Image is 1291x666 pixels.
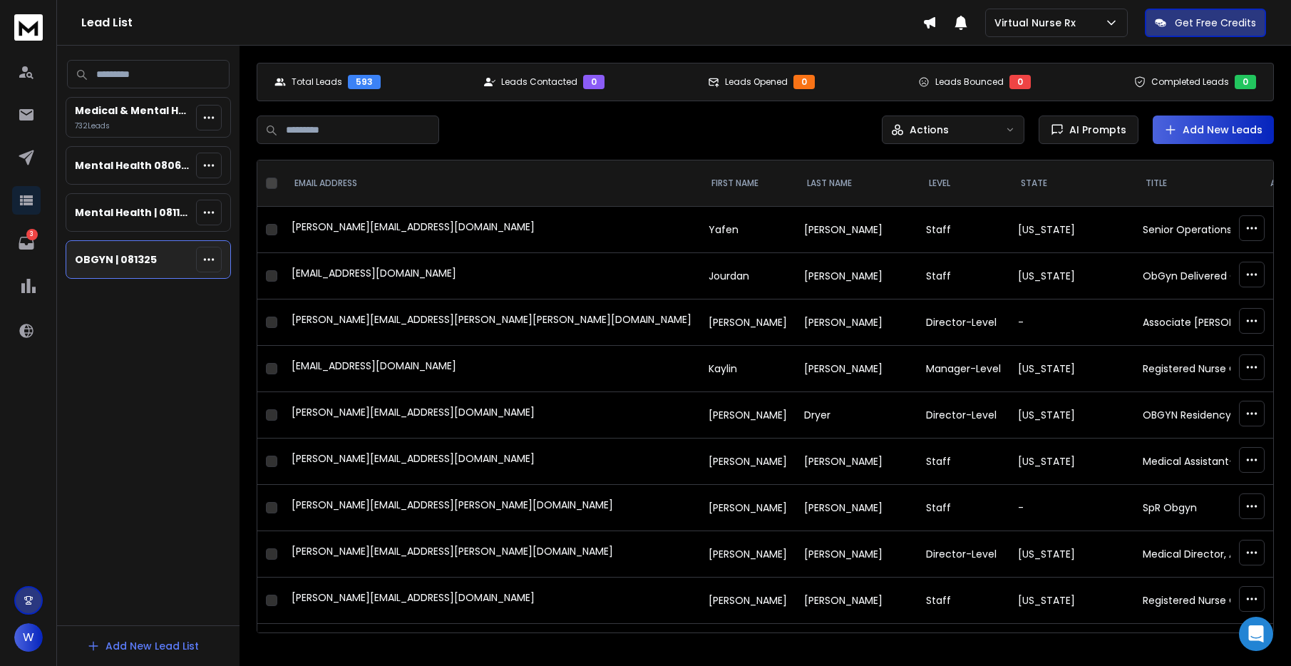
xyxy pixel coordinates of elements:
td: [PERSON_NAME] [700,531,796,578]
td: Director-Level [917,392,1009,439]
div: [PERSON_NAME][EMAIL_ADDRESS][DOMAIN_NAME] [292,451,691,471]
td: Registered Nurse Care Manager, Obgyn [1134,346,1259,392]
td: Dryer [796,392,917,439]
td: [PERSON_NAME] [796,253,917,299]
td: Medical Assistant- OBGYN [1134,439,1259,485]
a: 3 [12,229,41,257]
td: [US_STATE] [1009,392,1134,439]
div: [PERSON_NAME][EMAIL_ADDRESS][DOMAIN_NAME] [292,590,691,610]
div: [PERSON_NAME][EMAIL_ADDRESS][PERSON_NAME][DOMAIN_NAME] [292,544,691,564]
p: Leads Opened [725,76,788,88]
td: [US_STATE] [1009,346,1134,392]
td: [PERSON_NAME] [796,346,917,392]
td: Yafen [700,207,796,253]
p: OBGYN | 081325 [75,252,157,267]
div: Open Intercom Messenger [1239,617,1273,651]
button: AI Prompts [1039,116,1138,144]
td: Associate [PERSON_NAME] Global Affairs, Director Global Health Research, Professor OBGYN [1134,299,1259,346]
td: [PERSON_NAME] [700,578,796,624]
td: [US_STATE] [1009,439,1134,485]
td: [US_STATE] [1009,253,1134,299]
span: AI Prompts [1064,123,1126,137]
div: [PERSON_NAME][EMAIL_ADDRESS][PERSON_NAME][DOMAIN_NAME] [292,498,691,518]
p: Leads Bounced [935,76,1004,88]
p: Total Leads [292,76,342,88]
th: level [917,160,1009,207]
div: 0 [793,75,815,89]
td: [PERSON_NAME] [700,485,796,531]
th: FIRST NAME [700,160,796,207]
p: 732 Lead s [75,121,190,131]
button: W [14,623,43,652]
td: - [1009,299,1134,346]
div: 0 [583,75,605,89]
td: [US_STATE] [1009,207,1134,253]
div: 0 [1235,75,1256,89]
button: Add New Leads [1153,116,1274,144]
p: Completed Leads [1151,76,1229,88]
td: Kaylin [700,346,796,392]
td: [PERSON_NAME] [796,531,917,578]
td: [PERSON_NAME] [796,439,917,485]
td: ObGyn Delivered QI/Research Chair [1134,253,1259,299]
a: Add New Leads [1164,123,1262,137]
div: [PERSON_NAME][EMAIL_ADDRESS][PERSON_NAME][PERSON_NAME][DOMAIN_NAME] [292,312,691,332]
td: [US_STATE] [1009,578,1134,624]
td: Staff [917,439,1009,485]
td: Manager-Level [917,346,1009,392]
p: Leads Contacted [501,76,577,88]
p: Virtual Nurse Rx [994,16,1081,30]
img: logo [14,14,43,41]
td: [PERSON_NAME] [796,578,917,624]
td: [PERSON_NAME] [700,392,796,439]
td: Director-Level [917,531,1009,578]
p: Mental Health 08062025 [75,158,190,173]
td: [PERSON_NAME] [796,207,917,253]
td: OBGYN Residency Associate Program Director [1134,392,1259,439]
td: Director-Level [917,299,1009,346]
p: 3 [26,229,38,240]
td: Medical Director, Ambulatory ObGyn and Addiction Medicine [1134,531,1259,578]
td: [PERSON_NAME] [796,485,917,531]
td: [PERSON_NAME] [700,439,796,485]
td: Senior Operations Administrator, Department of OBGYN [1134,207,1259,253]
th: title [1134,160,1259,207]
p: Get Free Credits [1175,16,1256,30]
td: SpR Obgyn [1134,485,1259,531]
p: Medical & Mental Health Practices [75,103,190,118]
p: Actions [910,123,949,137]
button: Get Free Credits [1145,9,1266,37]
div: [EMAIL_ADDRESS][DOMAIN_NAME] [292,266,691,286]
td: Staff [917,207,1009,253]
div: [PERSON_NAME][EMAIL_ADDRESS][DOMAIN_NAME] [292,405,691,425]
td: Registered Nurse OBGYN [1134,578,1259,624]
td: [PERSON_NAME] [796,299,917,346]
td: [PERSON_NAME] [700,299,796,346]
td: Staff [917,485,1009,531]
th: state [1009,160,1134,207]
td: Staff [917,578,1009,624]
div: [PERSON_NAME][EMAIL_ADDRESS][DOMAIN_NAME] [292,220,691,240]
td: Staff [917,253,1009,299]
h1: Lead List [81,14,922,31]
td: [US_STATE] [1009,531,1134,578]
td: Jourdan [700,253,796,299]
th: EMAIL ADDRESS [283,160,700,207]
th: LAST NAME [796,160,917,207]
div: 0 [1009,75,1031,89]
div: 593 [348,75,381,89]
button: Add New Lead List [76,632,210,660]
div: [EMAIL_ADDRESS][DOMAIN_NAME] [292,359,691,379]
p: Mental Health | 08112025 [75,205,190,220]
td: - [1009,485,1134,531]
